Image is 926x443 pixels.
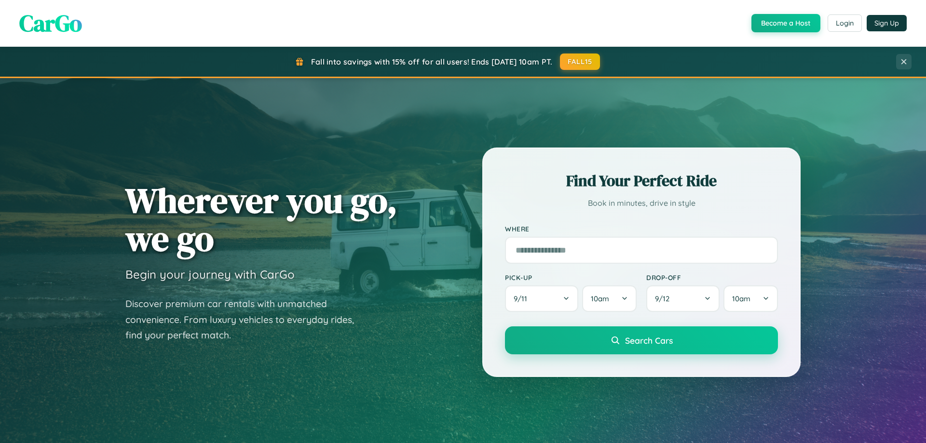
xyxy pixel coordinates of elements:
[582,285,637,312] button: 10am
[867,15,907,31] button: Sign Up
[505,326,778,354] button: Search Cars
[125,267,295,282] h3: Begin your journey with CarGo
[505,225,778,233] label: Where
[311,57,553,67] span: Fall into savings with 15% off for all users! Ends [DATE] 10am PT.
[505,285,578,312] button: 9/11
[125,296,367,343] p: Discover premium car rentals with unmatched convenience. From luxury vehicles to everyday rides, ...
[625,335,673,346] span: Search Cars
[732,294,750,303] span: 10am
[560,54,600,70] button: FALL15
[505,170,778,191] h2: Find Your Perfect Ride
[751,14,820,32] button: Become a Host
[591,294,609,303] span: 10am
[125,181,397,257] h1: Wherever you go, we go
[828,14,862,32] button: Login
[655,294,674,303] span: 9 / 12
[514,294,532,303] span: 9 / 11
[19,7,82,39] span: CarGo
[505,196,778,210] p: Book in minutes, drive in style
[723,285,778,312] button: 10am
[646,273,778,282] label: Drop-off
[505,273,637,282] label: Pick-up
[646,285,720,312] button: 9/12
